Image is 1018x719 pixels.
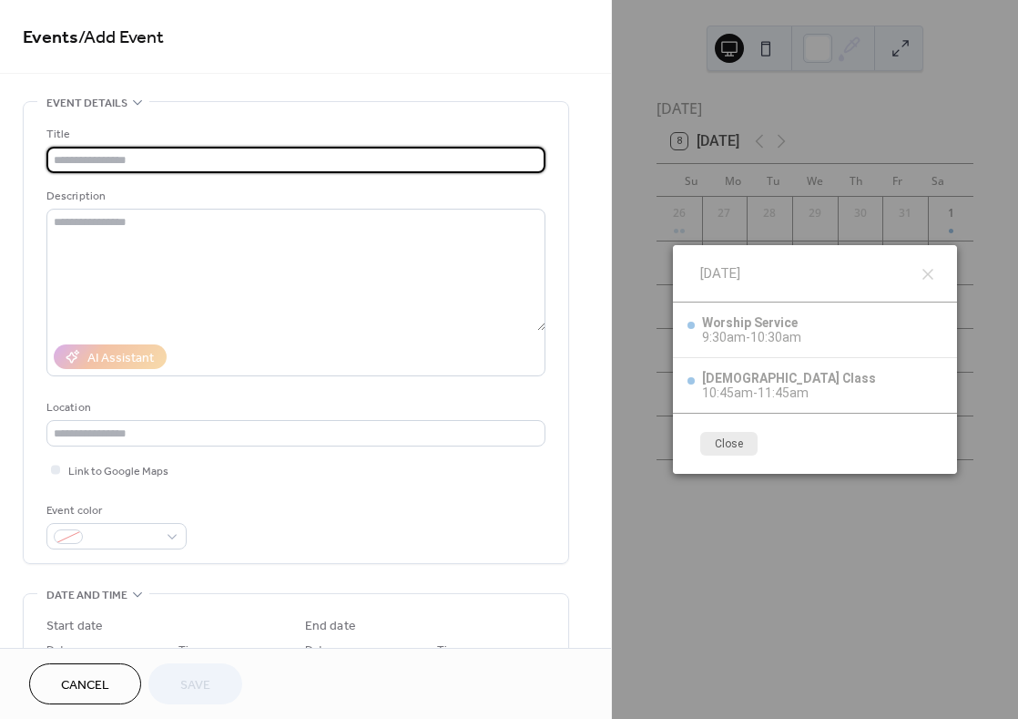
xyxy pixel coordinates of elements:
[702,315,801,330] div: Worship Service
[305,617,356,636] div: End date
[178,641,204,660] span: Time
[46,398,542,417] div: Location
[78,20,164,56] span: / Add Event
[46,187,542,206] div: Description
[700,432,758,456] button: Close
[46,641,71,660] span: Date
[700,263,740,284] span: [DATE]
[702,330,746,344] span: 9:30am
[750,330,801,344] span: 10:30am
[702,371,876,385] div: [DEMOGRAPHIC_DATA] Class
[46,125,542,144] div: Title
[702,385,753,400] span: 10:45am
[753,385,758,400] span: -
[68,462,168,481] span: Link to Google Maps
[437,641,463,660] span: Time
[758,385,809,400] span: 11:45am
[46,94,127,113] span: Event details
[61,676,109,695] span: Cancel
[29,663,141,704] button: Cancel
[305,641,330,660] span: Date
[46,617,103,636] div: Start date
[46,586,127,605] span: Date and time
[23,20,78,56] a: Events
[46,501,183,520] div: Event color
[746,330,750,344] span: -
